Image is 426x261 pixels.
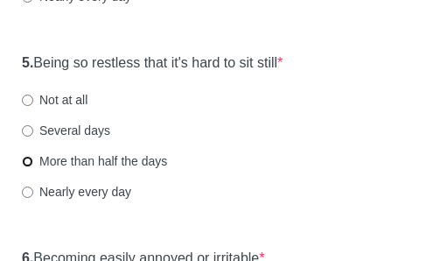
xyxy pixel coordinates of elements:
input: Nearly every day [22,187,33,198]
label: Nearly every day [22,183,131,201]
input: Not at all [22,95,33,106]
input: Several days [22,125,33,137]
label: More than half the days [22,152,167,170]
label: Not at all [22,91,87,109]
label: Being so restless that it's hard to sit still [22,53,283,74]
input: More than half the days [22,156,33,167]
label: Several days [22,122,110,139]
strong: 5. [22,55,33,70]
